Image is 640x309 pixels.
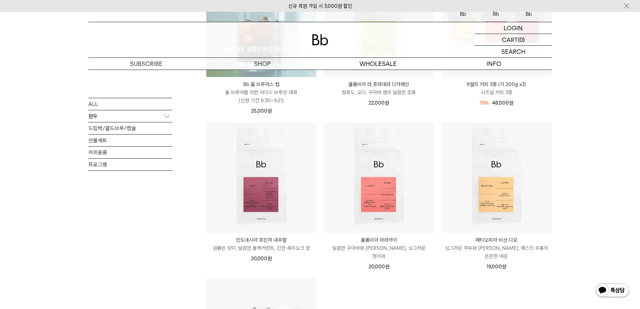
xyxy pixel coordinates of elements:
p: CART [502,34,518,45]
a: 선물세트 [88,134,172,146]
span: 원 [267,108,272,114]
p: 콜롬비아 마라카이 [324,236,434,244]
a: SHOP [204,58,320,70]
span: 원 [385,100,389,106]
span: 원 [385,264,389,270]
p: Bb 홈 브루어스 컵 [206,80,316,88]
p: INFO [436,58,552,70]
img: 인도네시아 프린자 내추럴 [206,122,316,233]
p: 청포도, 오디, 구아바 잼의 달콤한 조화 [324,88,434,96]
span: 19,000 [486,264,506,270]
div: 19% [480,99,489,107]
span: 25,000 [251,108,272,114]
p: 원두 [88,110,172,122]
p: 검붉은 장미, 달콤한 블랙커런트, 진한 셰리오크 향 [206,244,316,252]
a: 프로그램 [88,158,172,170]
span: 원 [509,100,513,106]
span: 48,000 [492,100,513,106]
p: 홈 브루어를 위한 아이스 브루잉 대회 (신청 기간 8.30~9.21) [206,88,316,105]
p: SEARCH [501,46,525,57]
p: 인도네시아 프린자 내추럴 [206,236,316,244]
p: 달콤한 구아바와 [PERSON_NAME], 싱그러운 청사과 [324,244,434,260]
a: 드립백/콜드브루/캡슐 [88,122,172,134]
span: 20,000 [251,256,272,262]
a: 콜롬비아 라 프라데라 디카페인 청포도, 오디, 구아바 잼의 달콤한 조화 [324,80,434,96]
a: LOGIN [475,22,552,34]
span: 22,000 [369,100,389,106]
span: 원 [502,264,506,270]
a: 에티오피아 비샨 디모 싱그러운 자두와 [PERSON_NAME], 재스민 우롱의 은은한 여운 [441,236,552,260]
p: (0) [518,34,525,45]
a: 인도네시아 프린자 내추럴 검붉은 장미, 달콤한 블랙커런트, 진한 셰리오크 향 [206,236,316,252]
img: 로고 [312,34,328,45]
a: ALL [88,98,172,110]
a: 커피용품 [88,146,172,158]
p: 콜롬비아 라 프라데라 디카페인 [324,80,434,88]
a: 신규 회원 가입 시 3,000원 할인 [288,3,352,9]
a: SUBSCRIBE [88,58,204,70]
p: 9월의 커피 3종 (각 200g x3) [441,80,552,88]
a: Bb 홈 브루어스 컵 홈 브루어를 위한 아이스 브루잉 대회(신청 기간 8.30~9.21) [206,80,316,105]
span: 원 [267,256,272,262]
p: 시즈널 커피 3종 [441,88,552,96]
p: 싱그러운 자두와 [PERSON_NAME], 재스민 우롱의 은은한 여운 [441,244,552,260]
img: 콜롬비아 마라카이 [324,122,434,233]
p: LOGIN [504,22,523,34]
a: 콜롬비아 마라카이 달콤한 구아바와 [PERSON_NAME], 싱그러운 청사과 [324,236,434,260]
a: 9월의 커피 3종 (각 200g x3) 시즈널 커피 3종 [441,80,552,96]
p: 에티오피아 비샨 디모 [441,236,552,244]
p: WHOLESALE [320,58,436,70]
img: 카카오톡 채널 1:1 채팅 버튼 [595,283,630,299]
span: 20,000 [369,264,389,270]
img: 에티오피아 비샨 디모 [441,122,552,233]
a: CART (0) [475,34,552,46]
